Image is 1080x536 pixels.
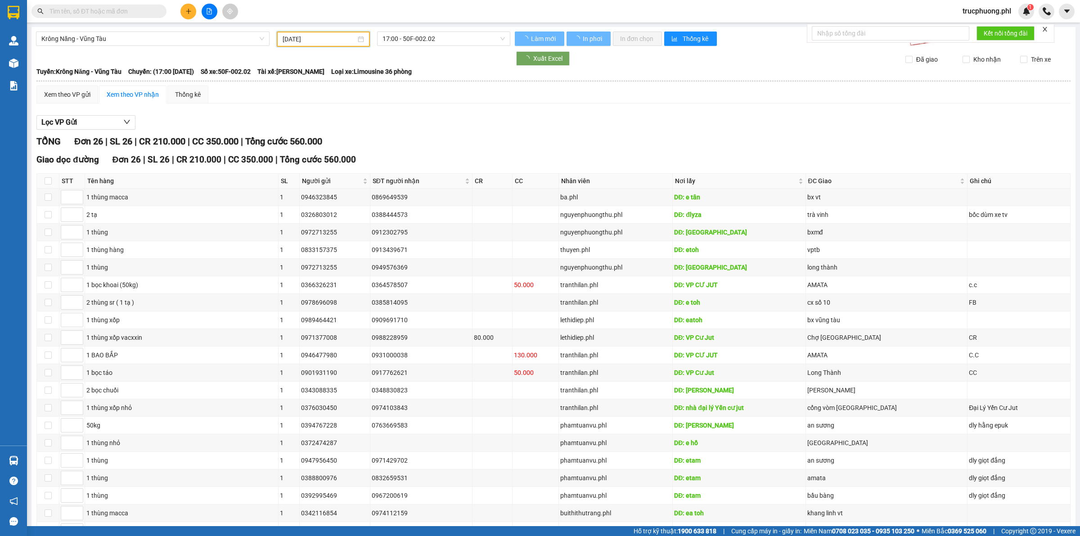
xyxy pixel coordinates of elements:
div: 1 [280,192,298,202]
div: buithithutrang.phl [560,526,671,536]
div: lethidiep.phl [560,333,671,342]
div: trà vinh [807,210,966,220]
div: Xem theo VP nhận [107,90,159,99]
td: 0388444573 [370,206,472,224]
div: 0972713255 [301,227,369,237]
span: ⚪️ [917,529,919,533]
td: 0869649539 [370,189,472,206]
div: 1 [280,403,298,413]
td: 0971429702 [370,452,472,469]
button: Xuất Excel [516,51,570,66]
div: tranthilan.phl [560,368,671,378]
div: CR [969,333,1069,342]
div: 1 thùng xốp nhỏ [86,403,277,413]
div: DĐ: VP Cư Jut [674,368,804,378]
span: notification [9,497,18,505]
span: Kết nối tổng đài [984,28,1027,38]
span: | [241,136,243,147]
span: loading [574,36,581,42]
div: FB [969,297,1069,307]
div: 1 thùng [86,473,277,483]
div: 1 [280,420,298,430]
div: DĐ: etoh [674,245,804,255]
strong: 0708 023 035 - 0935 103 250 [832,527,914,535]
div: long thành [807,262,966,272]
img: phone-icon [1043,7,1051,15]
th: CR [472,174,513,189]
div: 1 [280,333,298,342]
span: loading [523,55,533,62]
td: 0974112159 [370,504,472,522]
button: file-add [202,4,217,19]
div: 50kg [86,420,277,430]
div: 0385814095 [372,297,471,307]
img: logo-vxr [8,6,19,19]
div: [PERSON_NAME] [807,385,966,395]
div: DĐ: VP CƯ JUT [674,280,804,290]
td: 0909691710 [370,311,472,329]
div: 0376030450 [301,403,369,413]
div: 0394767228 [301,420,369,430]
strong: 0369 525 060 [948,527,986,535]
div: phamtuanvu.phl [560,455,671,465]
div: bx vt [807,192,966,202]
div: 50.000 [514,368,557,378]
button: Lọc VP Gửi [36,115,135,130]
div: 1 thùng cafe [86,526,277,536]
div: 1 thùng macca [86,508,277,518]
span: Đơn 26 [74,136,103,147]
td: 0967200619 [370,487,472,504]
div: 1 [280,315,298,325]
td: 0974103843 [370,399,472,417]
div: DĐ: e toh [674,297,804,307]
img: warehouse-icon [9,456,18,465]
div: amata [807,473,966,483]
div: an sương [807,420,966,430]
div: 1 thùng [86,491,277,500]
span: CR 210.000 [139,136,185,147]
div: 0392995469 [301,491,369,500]
div: 0342116854 [301,508,369,518]
div: nguyenphuongthu.phl [560,210,671,220]
span: | [723,526,724,536]
img: warehouse-icon [9,36,18,45]
span: Lọc VP Gửi [41,117,77,128]
span: | [188,136,190,147]
div: DĐ: VP CƯ JUT [674,350,804,360]
div: khang linh vt [807,508,966,518]
span: loading [522,36,530,42]
b: Tuyến: Krông Năng - Vũng Tàu [36,68,121,75]
div: 2 tạ [86,210,277,220]
div: tranthilan.phl [560,297,671,307]
div: phamtuanvu.phl [560,420,671,430]
span: Số xe: 50F-002.02 [201,67,251,77]
span: | [143,154,145,165]
span: Tài xế: [PERSON_NAME] [257,67,324,77]
div: nguyenphuongthu.phl [560,262,671,272]
div: 0978696098 [301,297,369,307]
div: 1 thùng [86,262,277,272]
span: Thống kê [683,34,710,44]
div: cổng vòm [GEOGRAPHIC_DATA] [807,403,966,413]
div: 1 thùng [86,227,277,237]
span: CC 350.000 [192,136,238,147]
div: tranthilan.phl [560,280,671,290]
div: bx vũng tàu [807,315,966,325]
div: [GEOGRAPHIC_DATA] [807,438,966,448]
div: 1 [280,227,298,237]
span: Đã giao [913,54,941,64]
div: 0967200619 [372,491,471,500]
div: 1 [280,438,298,448]
div: Xem theo VP gửi [44,90,90,99]
span: Krông Năng - Vũng Tàu [41,32,264,45]
div: CC [969,368,1069,378]
div: 0946323845 [301,192,369,202]
th: Tên hàng [85,174,279,189]
div: DĐ: etam [674,473,804,483]
td: 0917762621 [370,364,472,382]
span: Nơi lấy [675,176,796,186]
div: Thống kê [175,90,201,99]
div: 1 [280,385,298,395]
div: 1 [280,508,298,518]
span: Chuyến: (17:00 [DATE]) [128,67,194,77]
